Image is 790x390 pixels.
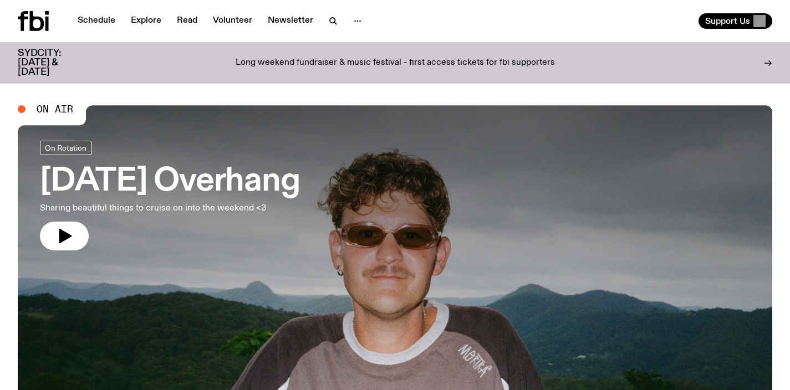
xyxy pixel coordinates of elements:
[236,58,555,68] p: Long weekend fundraiser & music festival - first access tickets for fbi supporters
[37,104,73,114] span: On Air
[40,202,299,215] p: Sharing beautiful things to cruise on into the weekend <3
[40,141,91,155] a: On Rotation
[705,16,750,26] span: Support Us
[71,13,122,29] a: Schedule
[699,13,772,29] button: Support Us
[40,166,299,197] h3: [DATE] Overhang
[18,49,89,77] h3: SYDCITY: [DATE] & [DATE]
[261,13,320,29] a: Newsletter
[170,13,204,29] a: Read
[206,13,259,29] a: Volunteer
[40,141,299,250] a: [DATE] OverhangSharing beautiful things to cruise on into the weekend <3
[124,13,168,29] a: Explore
[45,143,86,152] span: On Rotation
